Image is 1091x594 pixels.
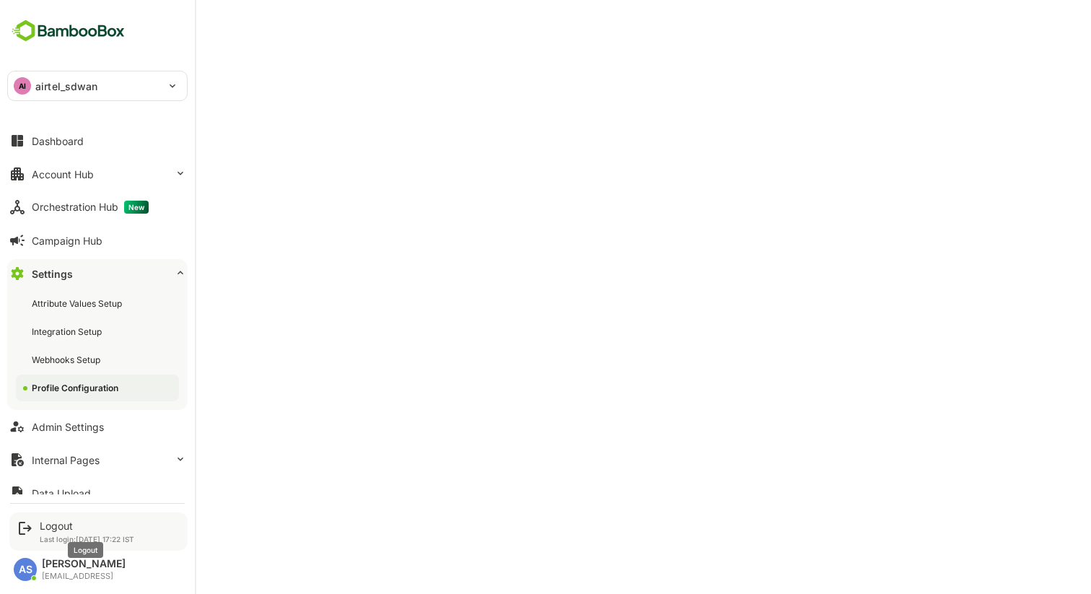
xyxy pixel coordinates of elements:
[8,71,187,100] div: AIairtel_sdwan
[32,421,104,433] div: Admin Settings
[7,226,188,255] button: Campaign Hub
[32,168,94,180] div: Account Hub
[7,412,188,441] button: Admin Settings
[7,193,188,222] button: Orchestration HubNew
[124,201,149,214] span: New
[7,445,188,474] button: Internal Pages
[14,77,31,95] div: AI
[14,558,37,581] div: AS
[32,268,73,280] div: Settings
[32,382,121,394] div: Profile Configuration
[42,572,126,581] div: [EMAIL_ADDRESS]
[42,558,126,570] div: [PERSON_NAME]
[32,135,84,147] div: Dashboard
[32,354,103,366] div: Webhooks Setup
[7,160,188,188] button: Account Hub
[7,126,188,155] button: Dashboard
[7,479,188,507] button: Data Upload
[40,535,134,543] p: Last login: [DATE] 17:22 IST
[32,487,91,499] div: Data Upload
[35,79,98,94] p: airtel_sdwan
[7,17,129,45] img: BambooboxFullLogoMark.5f36c76dfaba33ec1ec1367b70bb1252.svg
[40,520,134,532] div: Logout
[32,235,102,247] div: Campaign Hub
[32,201,149,214] div: Orchestration Hub
[32,297,125,310] div: Attribute Values Setup
[32,454,100,466] div: Internal Pages
[7,259,188,288] button: Settings
[32,326,105,338] div: Integration Setup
